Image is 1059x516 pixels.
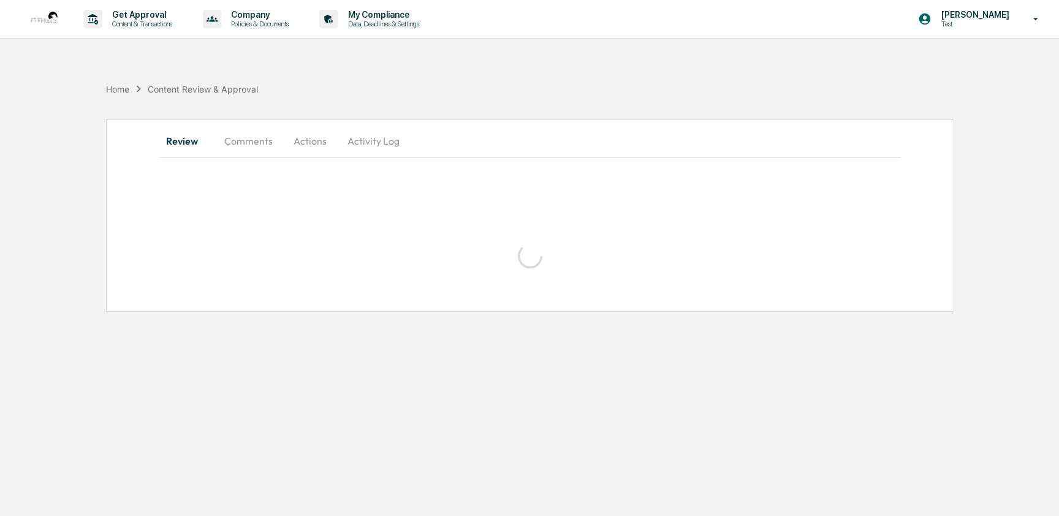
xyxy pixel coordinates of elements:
p: [PERSON_NAME] [932,10,1015,20]
p: Data, Deadlines & Settings [338,20,425,28]
p: Company [221,10,295,20]
p: My Compliance [338,10,425,20]
img: logo [29,4,59,34]
div: secondary tabs example [159,126,901,156]
button: Actions [283,126,338,156]
button: Review [159,126,214,156]
div: Home [106,84,129,94]
button: Comments [214,126,283,156]
p: Policies & Documents [221,20,295,28]
p: Get Approval [102,10,178,20]
div: Content Review & Approval [148,84,258,94]
p: Content & Transactions [102,20,178,28]
button: Activity Log [338,126,409,156]
p: Test [932,20,1015,28]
